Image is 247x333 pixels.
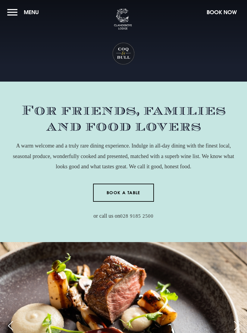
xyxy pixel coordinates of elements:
p: or call us on [7,211,240,221]
h1: Coq & Bull [112,42,135,65]
div: Next slide [229,319,244,332]
a: Book a Table [93,184,154,202]
a: 028 9185 2500 [120,213,154,219]
span: Menu [24,9,39,16]
button: Menu [7,6,42,19]
button: Book Now [204,6,240,19]
p: A warm welcome and a truly rare dining experience. Indulge in all-day dining with the finest loca... [7,141,240,172]
h2: For friends, families and food lovers [7,103,240,135]
img: Clandeboye Lodge [114,9,132,30]
div: Previous slide [3,319,18,332]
